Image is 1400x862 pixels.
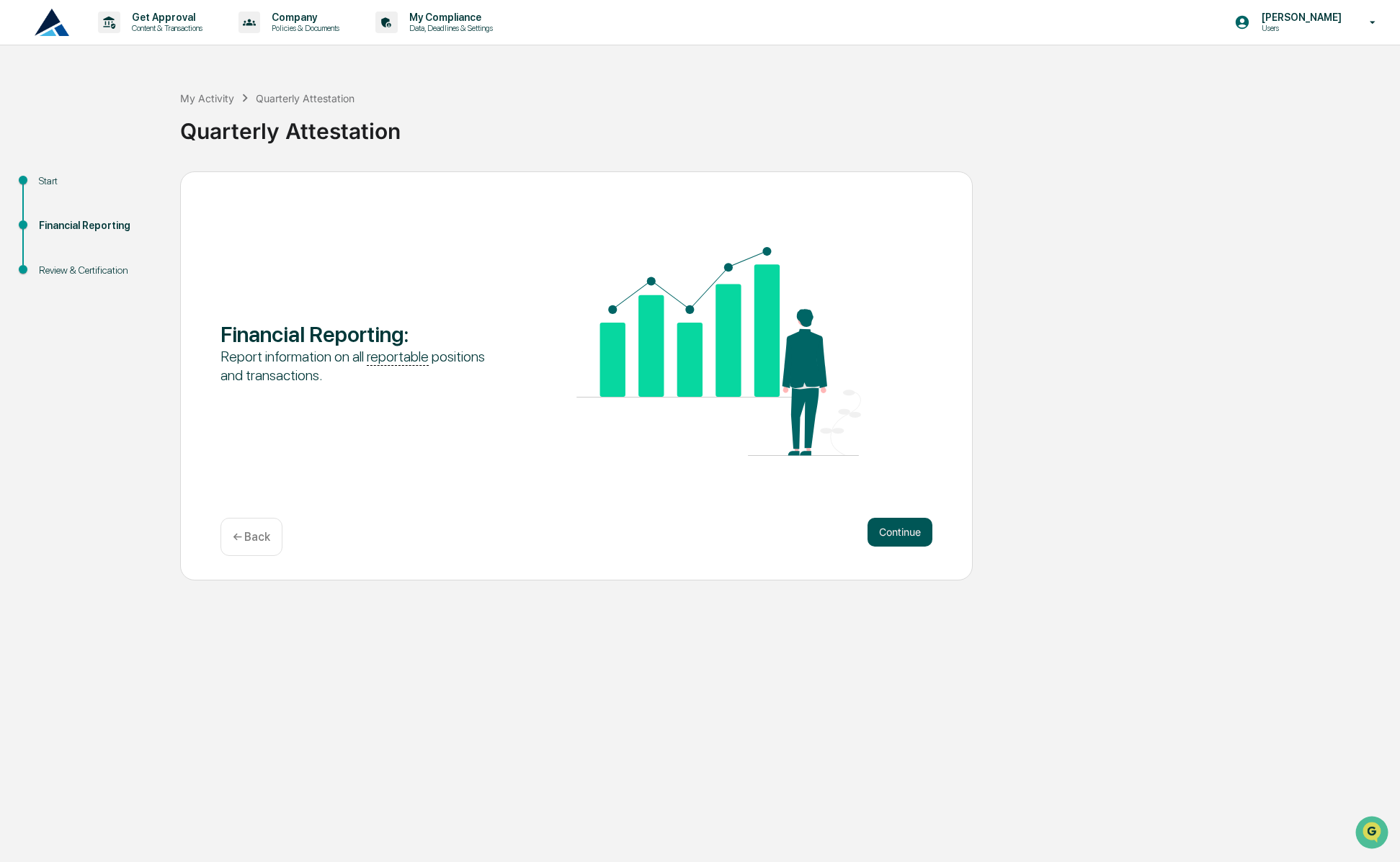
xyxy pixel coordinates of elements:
p: Company [260,12,347,23]
span: Attestations [119,181,179,196]
div: We're available if you need us! [49,125,182,136]
p: Data, Deadlines & Settings [398,23,500,33]
div: Start [39,174,157,189]
span: Preclearance [29,181,93,196]
img: logo [35,9,69,36]
div: 🖐️ [14,183,26,194]
a: 🖐️Preclearance [9,176,99,202]
div: 🔎 [14,210,26,222]
div: 🗄️ [104,183,116,194]
a: 🔎Data Lookup [9,203,97,229]
div: Financial Reporting : [220,321,505,347]
a: 🗄️Attestations [99,176,184,202]
iframe: Open customer support [1354,814,1393,853]
div: Start new chat [49,110,236,125]
p: Users [1250,23,1349,33]
button: Start new chat [245,115,262,132]
span: Data Lookup [29,209,91,223]
a: Powered byPylon [102,243,174,255]
p: [PERSON_NAME] [1250,12,1349,23]
button: Continue [868,518,932,547]
p: Content & Transactions [120,23,210,33]
div: Review & Certification [39,263,157,278]
img: Financial Reporting [576,247,861,456]
span: Pylon [143,244,174,255]
p: How can we help? [14,30,262,53]
div: Quarterly Attestation [180,107,1393,144]
p: Get Approval [120,12,210,23]
div: Report information on all positions and transactions. [220,347,505,385]
div: My Activity [180,92,234,104]
u: reportable [367,348,429,366]
div: Quarterly Attestation [256,92,355,104]
img: 1746055101610-c473b297-6a78-478c-a979-82029cc54cd1 [14,110,40,136]
p: My Compliance [398,12,500,23]
div: Financial Reporting [39,218,157,233]
p: Policies & Documents [260,23,347,33]
p: ← Back [233,530,270,544]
